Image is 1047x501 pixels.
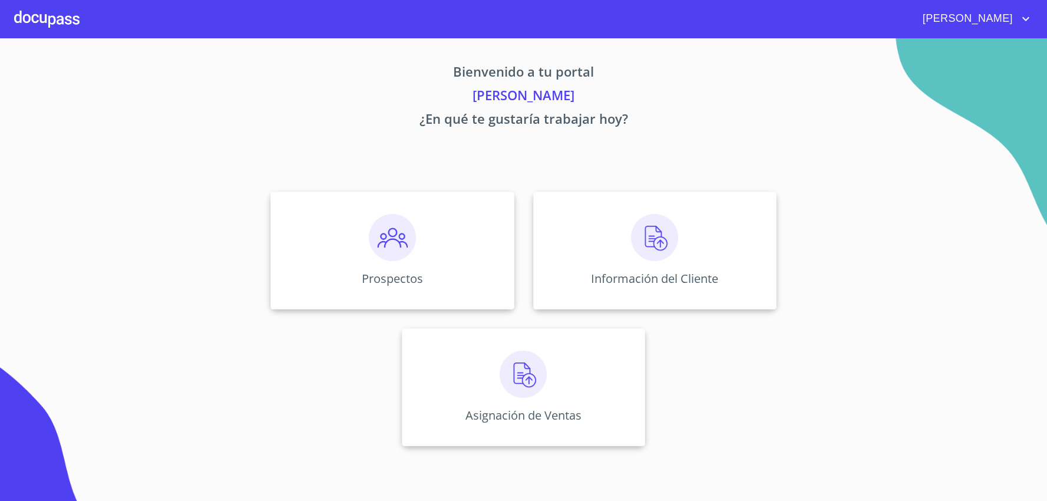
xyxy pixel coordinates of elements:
img: carga.png [631,214,678,261]
img: prospectos.png [369,214,416,261]
p: Asignación de Ventas [465,407,582,423]
span: [PERSON_NAME] [914,9,1019,28]
p: [PERSON_NAME] [161,85,887,109]
p: Bienvenido a tu portal [161,62,887,85]
button: account of current user [914,9,1033,28]
p: Información del Cliente [591,271,718,286]
p: ¿En qué te gustaría trabajar hoy? [161,109,887,133]
img: carga.png [500,351,547,398]
p: Prospectos [362,271,423,286]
